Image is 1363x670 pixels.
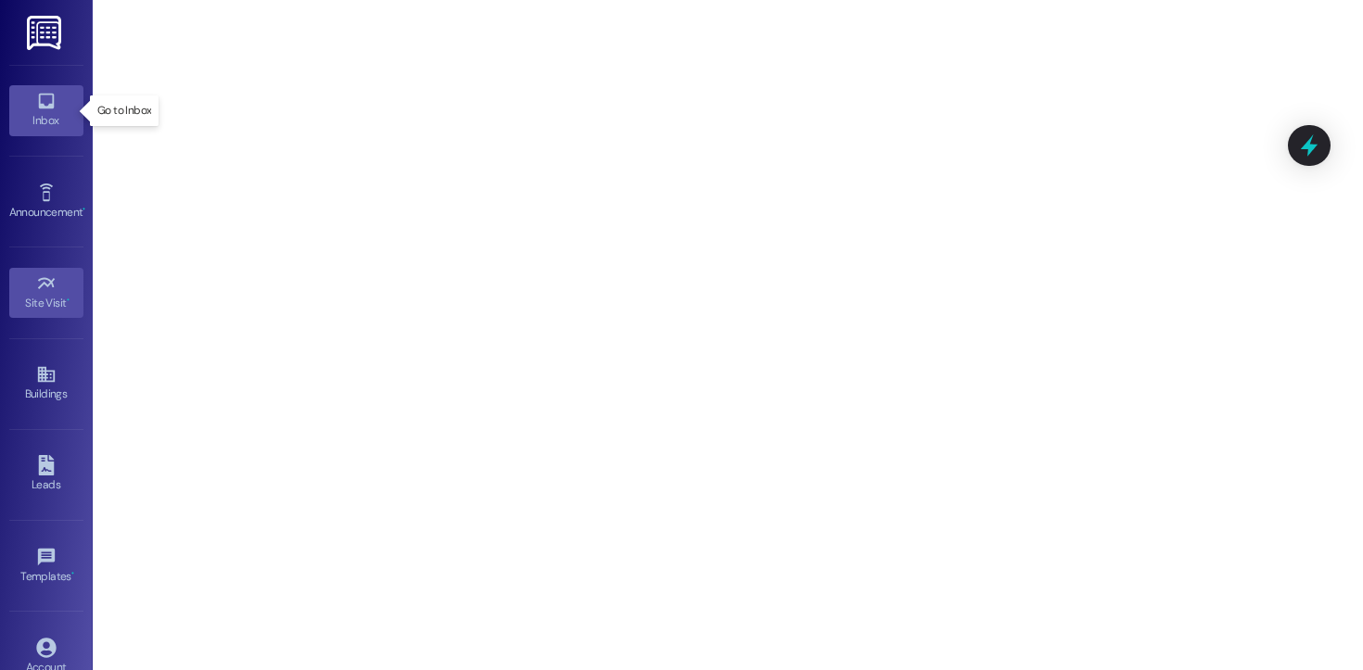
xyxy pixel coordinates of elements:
span: • [71,567,74,580]
p: Go to Inbox [97,103,151,119]
a: Site Visit • [9,268,83,318]
a: Leads [9,449,83,499]
a: Buildings [9,359,83,409]
a: Inbox [9,85,83,135]
a: Templates • [9,541,83,591]
img: ResiDesk Logo [27,16,65,50]
span: • [83,203,85,216]
span: • [67,294,70,307]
